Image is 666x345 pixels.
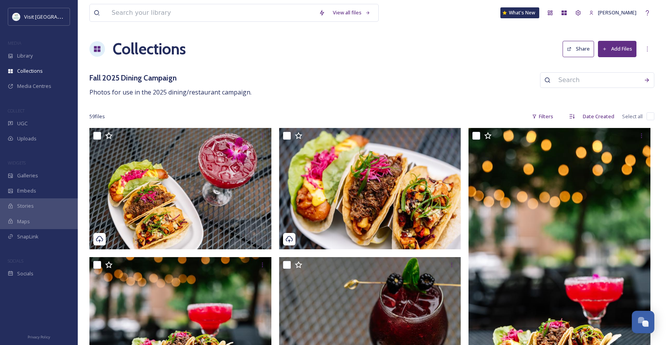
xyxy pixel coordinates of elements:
button: Open Chat [632,311,654,333]
span: SnapLink [17,233,38,240]
span: MEDIA [8,40,21,46]
div: Date Created [579,109,618,124]
span: [PERSON_NAME] [598,9,636,16]
span: Media Centres [17,82,51,90]
span: Photos for use in the 2025 dining/restaurant campaign. [89,88,252,96]
span: 59 file s [89,113,105,120]
span: Select all [622,113,643,120]
span: Socials [17,270,33,277]
span: Embeds [17,187,36,194]
div: Filters [528,109,557,124]
a: Collections [113,37,186,61]
img: DelPez-DelawareToday-BeccaMathias-9252-Becca%20Mathias.jpg [89,128,271,249]
a: View all files [329,5,374,20]
span: Privacy Policy [28,334,50,340]
span: COLLECT [8,108,24,114]
a: Privacy Policy [28,332,50,341]
span: Maps [17,218,30,225]
span: Collections [17,67,43,75]
span: Uploads [17,135,37,142]
button: Share [563,41,594,57]
img: DelPez-DelawareToday-BeccaMathias-9250-Becca%20Mathias.jpg [279,128,461,249]
span: UGC [17,120,28,127]
span: Galleries [17,172,38,179]
span: Visit [GEOGRAPHIC_DATA] [24,13,84,20]
span: Stories [17,202,34,210]
img: download%20%281%29.jpeg [12,13,20,21]
input: Search your library [108,4,315,21]
span: SOCIALS [8,258,23,264]
h3: Fall 2025 Dining Campaign [89,72,252,84]
a: What's New [500,7,539,18]
input: Search [554,72,640,89]
a: [PERSON_NAME] [585,5,640,20]
button: Add Files [598,41,636,57]
span: Library [17,52,33,60]
span: WIDGETS [8,160,26,166]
